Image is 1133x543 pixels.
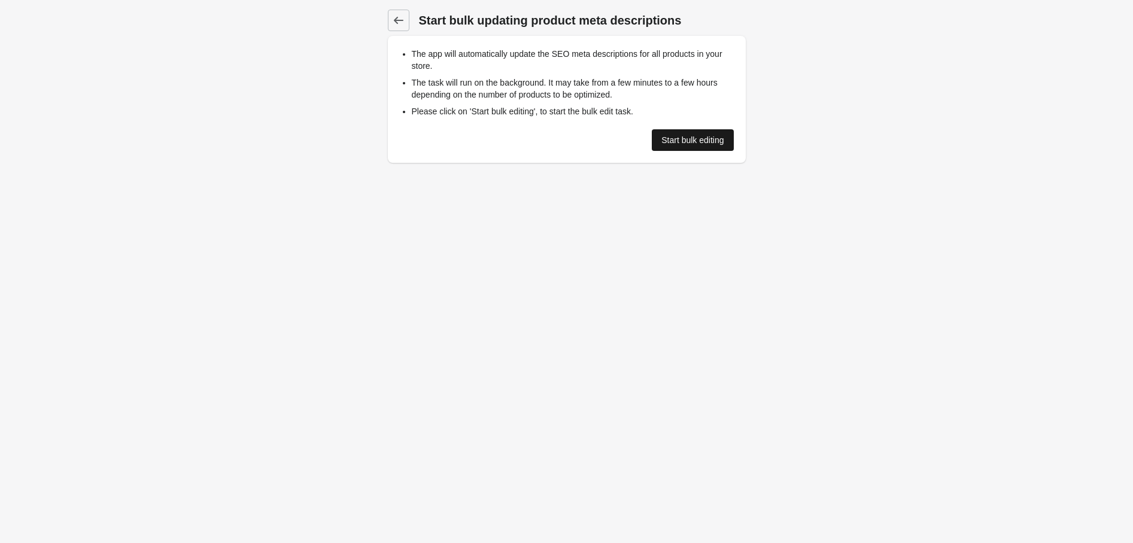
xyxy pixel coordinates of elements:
li: Please click on 'Start bulk editing', to start the bulk edit task. [412,105,734,117]
li: The task will run on the background. It may take from a few minutes to a few hours depending on t... [412,77,734,101]
h1: Start bulk updating product meta descriptions [419,12,746,29]
div: Start bulk editing [661,135,724,145]
li: The app will automatically update the SEO meta descriptions for all products in your store. [412,48,734,72]
a: Start bulk editing [652,129,733,151]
